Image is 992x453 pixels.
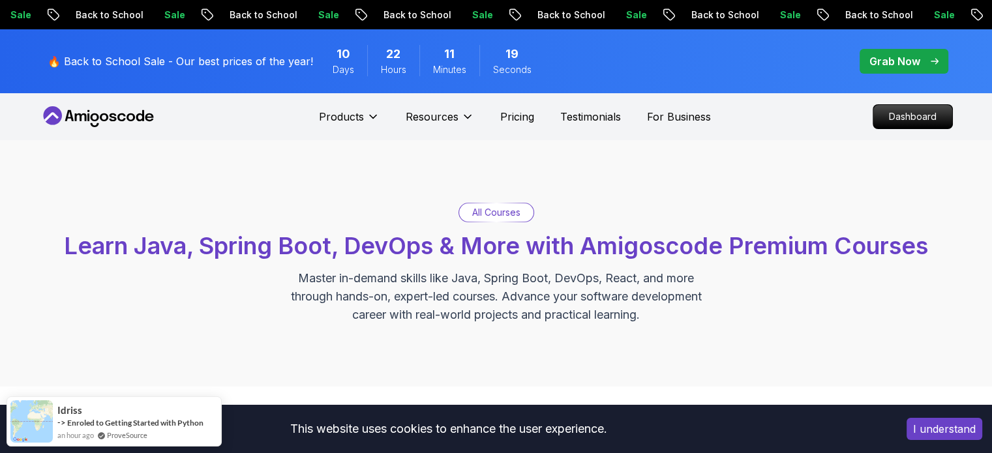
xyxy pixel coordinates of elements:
[64,231,928,260] span: Learn Java, Spring Boot, DevOps & More with Amigoscode Premium Courses
[873,104,953,129] a: Dashboard
[560,109,621,124] a: Testimonials
[832,8,920,22] p: Back to School
[57,417,66,428] span: ->
[277,269,715,324] p: Master in-demand skills like Java, Spring Boot, DevOps, React, and more through hands-on, expert-...
[612,8,654,22] p: Sale
[62,8,151,22] p: Back to School
[647,109,711,124] a: For Business
[406,109,458,124] p: Resources
[305,8,346,22] p: Sale
[873,105,952,128] p: Dashboard
[381,63,406,76] span: Hours
[216,8,305,22] p: Back to School
[433,63,466,76] span: Minutes
[333,63,354,76] span: Days
[907,418,982,440] button: Accept cookies
[10,400,53,443] img: provesource social proof notification image
[337,45,350,63] span: 10 Days
[48,53,313,69] p: 🔥 Back to School Sale - Our best prices of the year!
[370,8,458,22] p: Back to School
[500,109,534,124] a: Pricing
[10,415,887,443] div: This website uses cookies to enhance the user experience.
[386,45,400,63] span: 22 Hours
[920,8,962,22] p: Sale
[151,8,192,22] p: Sale
[472,206,520,219] p: All Courses
[505,45,519,63] span: 19 Seconds
[57,430,94,441] span: an hour ago
[524,8,612,22] p: Back to School
[869,53,920,69] p: Grab Now
[67,418,203,428] a: Enroled to Getting Started with Python
[678,8,766,22] p: Back to School
[493,63,532,76] span: Seconds
[57,405,82,416] span: idriss
[107,430,147,441] a: ProveSource
[766,8,808,22] p: Sale
[319,109,364,124] p: Products
[458,8,500,22] p: Sale
[406,109,474,135] button: Resources
[319,109,380,135] button: Products
[444,45,455,63] span: 11 Minutes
